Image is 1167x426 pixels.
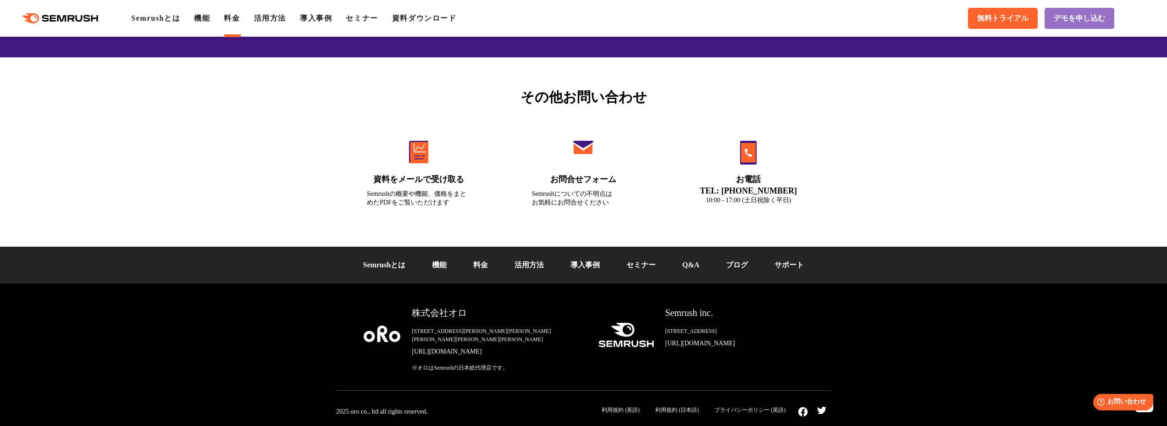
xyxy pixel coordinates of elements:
[363,261,405,269] a: Semrushとは
[665,306,803,320] div: Semrush inc.
[697,186,800,196] div: TEL: [PHONE_NUMBER]
[726,261,748,269] a: ブログ
[432,261,447,269] a: 機能
[392,14,457,22] a: 資料ダウンロード
[131,14,180,22] a: Semrushとは
[224,14,240,22] a: 料金
[513,121,655,218] a: お問合せフォーム Semrushについての不明点はお気軽にお問合せください
[412,306,583,320] div: 株式会社オロ
[655,407,699,413] a: 利用規約 (日本語)
[514,261,544,269] a: 活用方法
[697,174,800,185] div: お電話
[254,14,286,22] a: 活用方法
[412,364,583,372] div: ※オロはSemrushの日本総代理店です。
[412,347,583,356] a: [URL][DOMAIN_NAME]
[1054,14,1105,23] span: デモを申し込む
[346,14,378,22] a: セミナー
[532,174,636,185] div: お問合せフォーム
[473,261,488,269] a: 料金
[336,408,427,416] div: 2025 oro co., ltd all rights reserved.
[532,189,636,207] div: Semrushについての不明点は お気軽にお問合せください
[336,87,831,107] div: その他お問い合わせ
[364,326,400,342] img: oro company
[968,8,1038,29] a: 無料トライアル
[194,14,210,22] a: 機能
[626,261,656,269] a: セミナー
[412,327,583,343] div: [STREET_ADDRESS][PERSON_NAME][PERSON_NAME][PERSON_NAME][PERSON_NAME][PERSON_NAME]
[348,121,490,218] a: 資料をメールで受け取る Semrushの概要や機能、価格をまとめたPDFをご覧いただけます
[697,196,800,205] div: 10:00 - 17:00 (土日祝除く平日)
[774,261,804,269] a: サポート
[798,407,808,417] img: facebook
[367,189,470,207] div: Semrushの概要や機能、価格をまとめたPDFをご覧いただけます
[570,261,600,269] a: 導入事例
[977,14,1029,23] span: 無料トライアル
[300,14,332,22] a: 導入事例
[665,339,803,348] a: [URL][DOMAIN_NAME]
[602,407,640,413] a: 利用規約 (英語)
[665,327,803,335] div: [STREET_ADDRESS]
[1085,390,1157,416] iframe: Help widget launcher
[682,261,699,269] a: Q&A
[367,174,470,185] div: 資料をメールで受け取る
[714,407,785,413] a: プライバシーポリシー (英語)
[817,407,826,414] img: twitter
[1045,8,1114,29] a: デモを申し込む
